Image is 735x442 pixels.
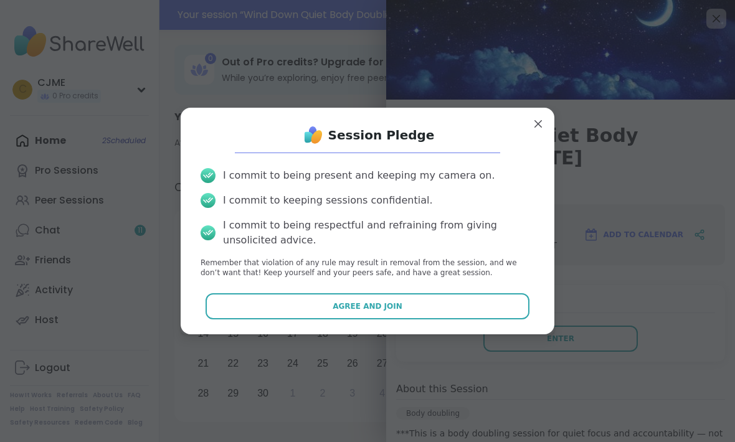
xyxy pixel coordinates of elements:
span: Agree and Join [333,301,402,312]
div: I commit to keeping sessions confidential. [223,193,433,208]
img: ShareWell Logo [301,123,326,148]
div: I commit to being present and keeping my camera on. [223,168,495,183]
h1: Session Pledge [328,126,435,144]
div: I commit to being respectful and refraining from giving unsolicited advice. [223,218,534,248]
p: Remember that violation of any rule may result in removal from the session, and we don’t want tha... [201,258,534,279]
button: Agree and Join [206,293,530,319]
